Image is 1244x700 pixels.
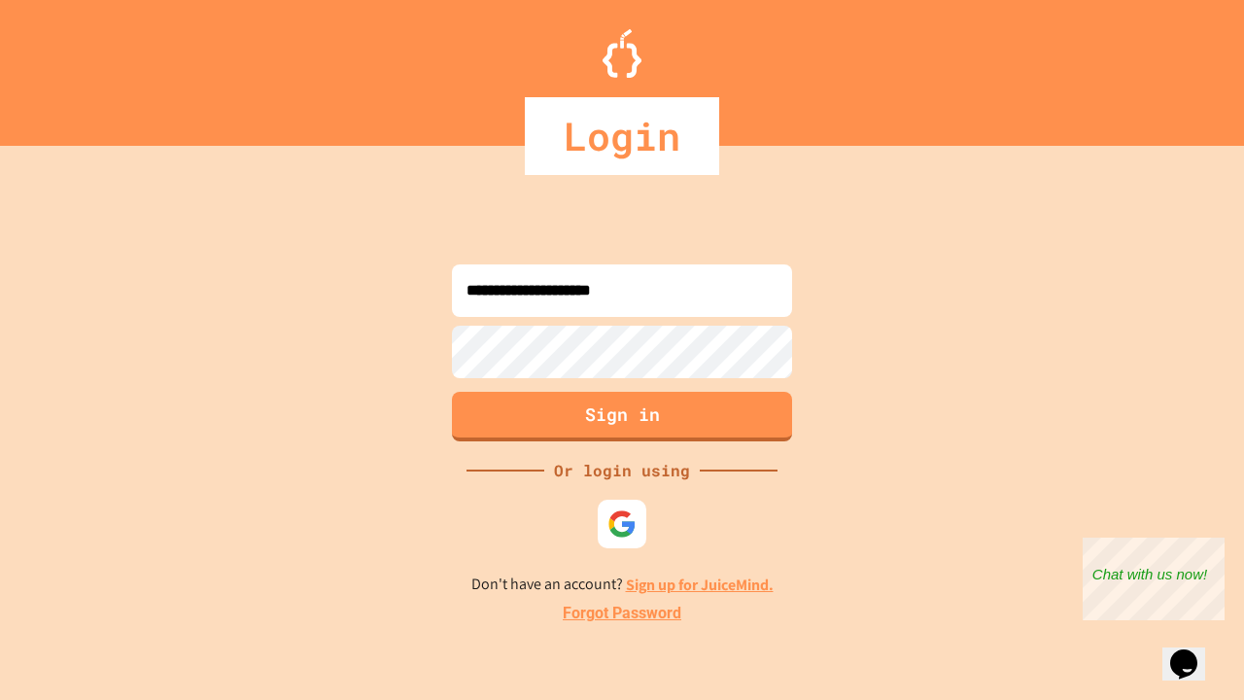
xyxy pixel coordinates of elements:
p: Don't have an account? [471,573,774,597]
img: google-icon.svg [607,509,637,539]
div: Or login using [544,459,700,482]
iframe: chat widget [1162,622,1225,681]
a: Sign up for JuiceMind. [626,575,774,595]
div: Login [525,97,719,175]
a: Forgot Password [563,602,681,625]
img: Logo.svg [603,29,641,78]
iframe: chat widget [1083,538,1225,620]
button: Sign in [452,392,792,441]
